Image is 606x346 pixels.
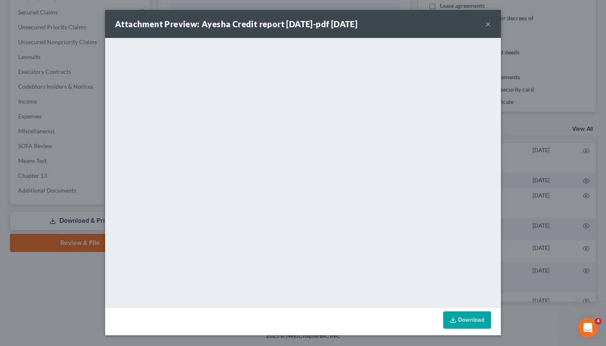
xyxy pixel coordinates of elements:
[578,318,598,338] iframe: Intercom live chat
[105,38,501,306] iframe: <object ng-attr-data='[URL][DOMAIN_NAME]' type='application/pdf' width='100%' height='650px'></ob...
[115,19,357,29] strong: Attachment Preview: Ayesha Credit report [DATE]-pdf [DATE]
[443,311,491,329] a: Download
[595,318,601,325] span: 4
[485,19,491,29] button: ×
